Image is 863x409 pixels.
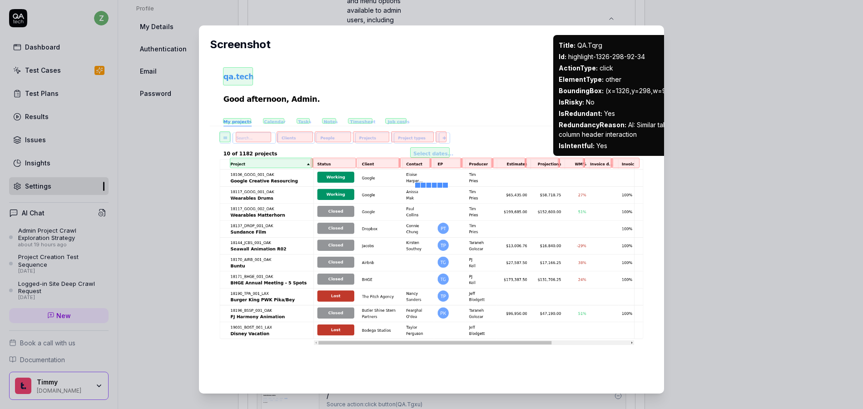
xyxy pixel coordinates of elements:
div: other [559,75,693,84]
b: RedundancyReason : [559,121,626,129]
div: Yes [559,109,693,118]
div: click [559,63,693,73]
b: ElementType : [559,75,604,83]
div: (x=1326,y=298,w=92,h=34) [559,86,693,95]
b: BoundingBox : [559,87,604,95]
h2: Screenshot [210,36,653,53]
b: Title : [559,41,575,49]
b: ActionType : [559,64,598,72]
div: QA.Tqrg [559,40,693,50]
b: IsRisky : [559,98,584,106]
b: IsRedundant : [559,110,602,117]
div: AI: Similar table column header interaction [559,120,693,139]
div: highlight-1326-298-92-34 [559,52,693,61]
b: IsIntentful : [559,142,595,150]
b: Id : [559,53,566,60]
div: No [559,97,693,107]
div: Yes [559,141,693,150]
